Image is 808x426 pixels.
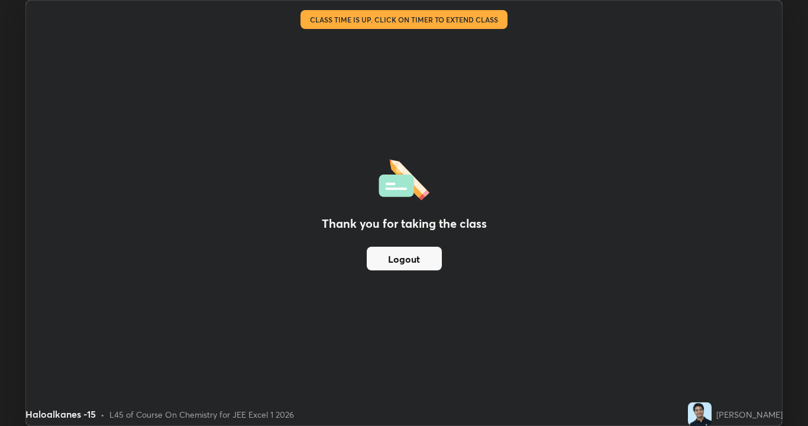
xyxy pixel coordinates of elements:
div: Haloalkanes -15 [25,407,96,421]
img: offlineFeedback.1438e8b3.svg [379,156,429,201]
div: L45 of Course On Chemistry for JEE Excel 1 2026 [109,408,294,421]
h2: Thank you for taking the class [322,215,487,233]
img: a66c93c3f3b24783b2fbdc83a771ea14.jpg [688,402,712,426]
div: • [101,408,105,421]
div: [PERSON_NAME] [716,408,783,421]
button: Logout [367,247,442,270]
